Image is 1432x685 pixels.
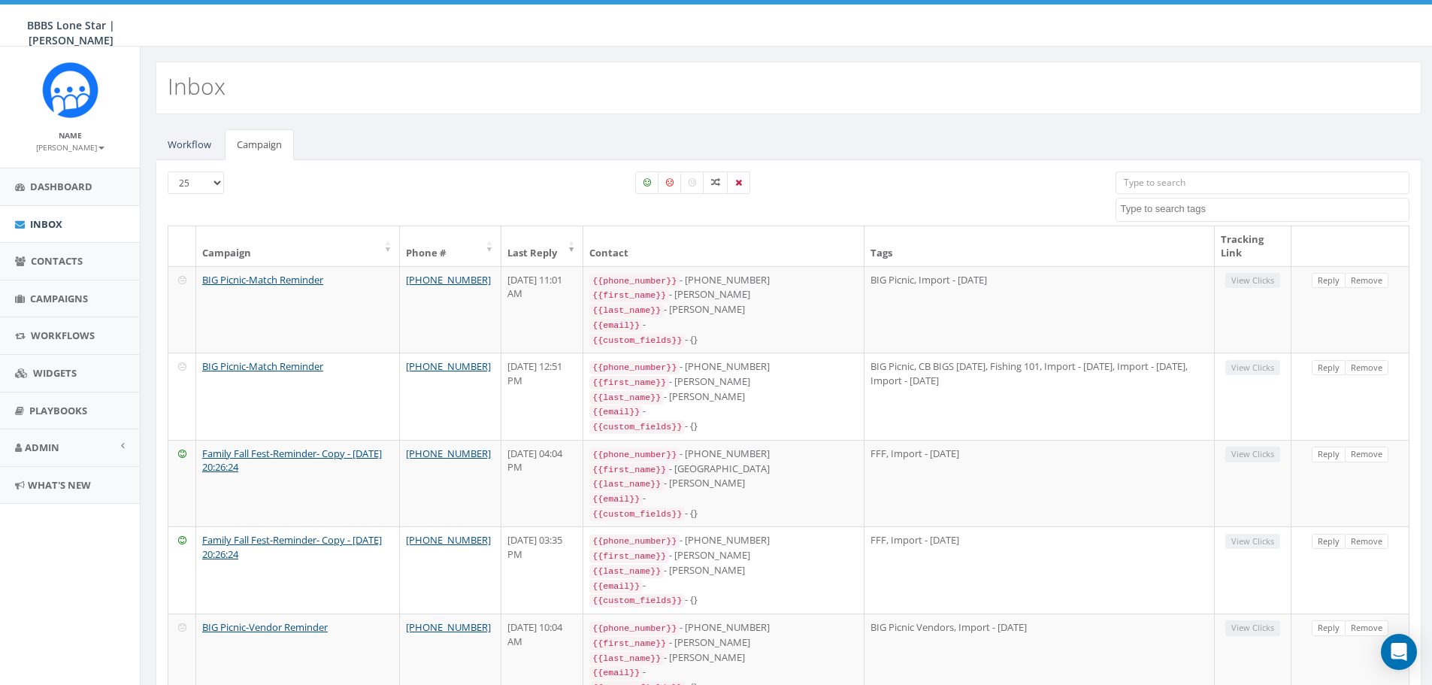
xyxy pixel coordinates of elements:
div: - {} [589,506,858,521]
td: [DATE] 11:01 AM [501,266,583,353]
code: {{first_name}} [589,463,669,477]
code: {{last_name}} [589,652,664,665]
code: {{first_name}} [589,376,669,389]
a: [PHONE_NUMBER] [406,359,491,373]
th: Phone #: activate to sort column ascending [400,226,501,266]
th: Campaign: activate to sort column ascending [196,226,400,266]
div: - [PHONE_NUMBER] [589,359,858,374]
span: Dashboard [30,180,92,193]
div: - [PERSON_NAME] [589,476,858,491]
span: Inbox [30,217,62,231]
label: Mixed [703,171,728,194]
a: Reply [1312,620,1346,636]
a: BIG Picnic-Vendor Reminder [202,620,328,634]
a: Family Fall Fest-Reminder- Copy - [DATE] 20:26:24 [202,447,382,474]
div: - [589,404,858,419]
div: - {} [589,419,858,434]
textarea: Search [1120,202,1409,216]
div: Open Intercom Messenger [1381,634,1417,670]
div: - [PHONE_NUMBER] [589,447,858,462]
td: [DATE] 03:35 PM [501,526,583,614]
div: - [PERSON_NAME] [589,287,858,302]
div: - [PHONE_NUMBER] [589,533,858,548]
div: - [PHONE_NUMBER] [589,273,858,288]
a: [PHONE_NUMBER] [406,533,491,547]
div: - [PERSON_NAME] [589,548,858,563]
code: {{email}} [589,493,643,506]
a: [PHONE_NUMBER] [406,620,491,634]
small: Name [59,130,82,141]
code: {{last_name}} [589,477,664,491]
label: Neutral [680,171,704,194]
td: FFF, Import - [DATE] [864,440,1215,527]
div: - [PERSON_NAME] [589,374,858,389]
a: [PHONE_NUMBER] [406,273,491,286]
a: Campaign [225,129,294,160]
td: BIG Picnic, CB BIGS [DATE], Fishing 101, Import - [DATE], Import - [DATE], Import - [DATE] [864,353,1215,440]
th: Tags [864,226,1215,266]
a: Remove [1345,534,1388,550]
div: - [589,665,858,680]
code: {{last_name}} [589,565,664,578]
a: Workflow [156,129,223,160]
a: [PHONE_NUMBER] [406,447,491,460]
a: Remove [1345,360,1388,376]
div: - [GEOGRAPHIC_DATA] [589,462,858,477]
code: {{phone_number}} [589,274,680,288]
code: {{custom_fields}} [589,508,685,521]
span: Workflows [31,329,95,342]
span: Campaigns [30,292,88,305]
div: - [PERSON_NAME] [589,302,858,317]
span: Playbooks [29,404,87,417]
th: Contact [583,226,864,266]
a: BIG Picnic-Match Reminder [202,359,323,373]
code: {{email}} [589,319,643,332]
span: Contacts [31,254,83,268]
div: - {} [589,332,858,347]
div: - [PHONE_NUMBER] [589,620,858,635]
label: Positive [635,171,659,194]
a: Reply [1312,273,1346,289]
td: [DATE] 12:51 PM [501,353,583,440]
code: {{phone_number}} [589,622,680,635]
code: {{last_name}} [589,304,664,317]
code: {{first_name}} [589,637,669,650]
code: {{custom_fields}} [589,420,685,434]
a: Reply [1312,360,1346,376]
label: Negative [658,171,682,194]
code: {{first_name}} [589,550,669,563]
div: - [PERSON_NAME] [589,563,858,578]
small: [PERSON_NAME] [36,142,104,153]
a: [PERSON_NAME] [36,140,104,153]
code: {{phone_number}} [589,535,680,548]
span: Admin [25,441,59,454]
div: - [PERSON_NAME] [589,650,858,665]
label: Removed [727,171,750,194]
th: Tracking Link [1215,226,1291,266]
div: - [PERSON_NAME] [589,635,858,650]
div: - [PERSON_NAME] [589,389,858,405]
td: BIG Picnic, Import - [DATE] [864,266,1215,353]
div: - [589,578,858,593]
td: [DATE] 04:04 PM [501,440,583,527]
a: Reply [1312,447,1346,462]
code: {{phone_number}} [589,361,680,374]
code: {{first_name}} [589,289,669,302]
code: {{custom_fields}} [589,334,685,347]
code: {{email}} [589,666,643,680]
code: {{last_name}} [589,391,664,405]
a: Family Fall Fest-Reminder- Copy - [DATE] 20:26:24 [202,533,382,561]
th: Last Reply: activate to sort column ascending [501,226,583,266]
span: Widgets [33,366,77,380]
code: {{phone_number}} [589,448,680,462]
a: Reply [1312,534,1346,550]
td: FFF, Import - [DATE] [864,526,1215,614]
h2: Inbox [168,74,226,99]
code: {{email}} [589,405,643,419]
div: - [589,317,858,332]
a: Remove [1345,620,1388,636]
div: - [589,491,858,506]
span: BBBS Lone Star | [PERSON_NAME] [27,18,115,47]
div: - {} [589,593,858,608]
a: Remove [1345,447,1388,462]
